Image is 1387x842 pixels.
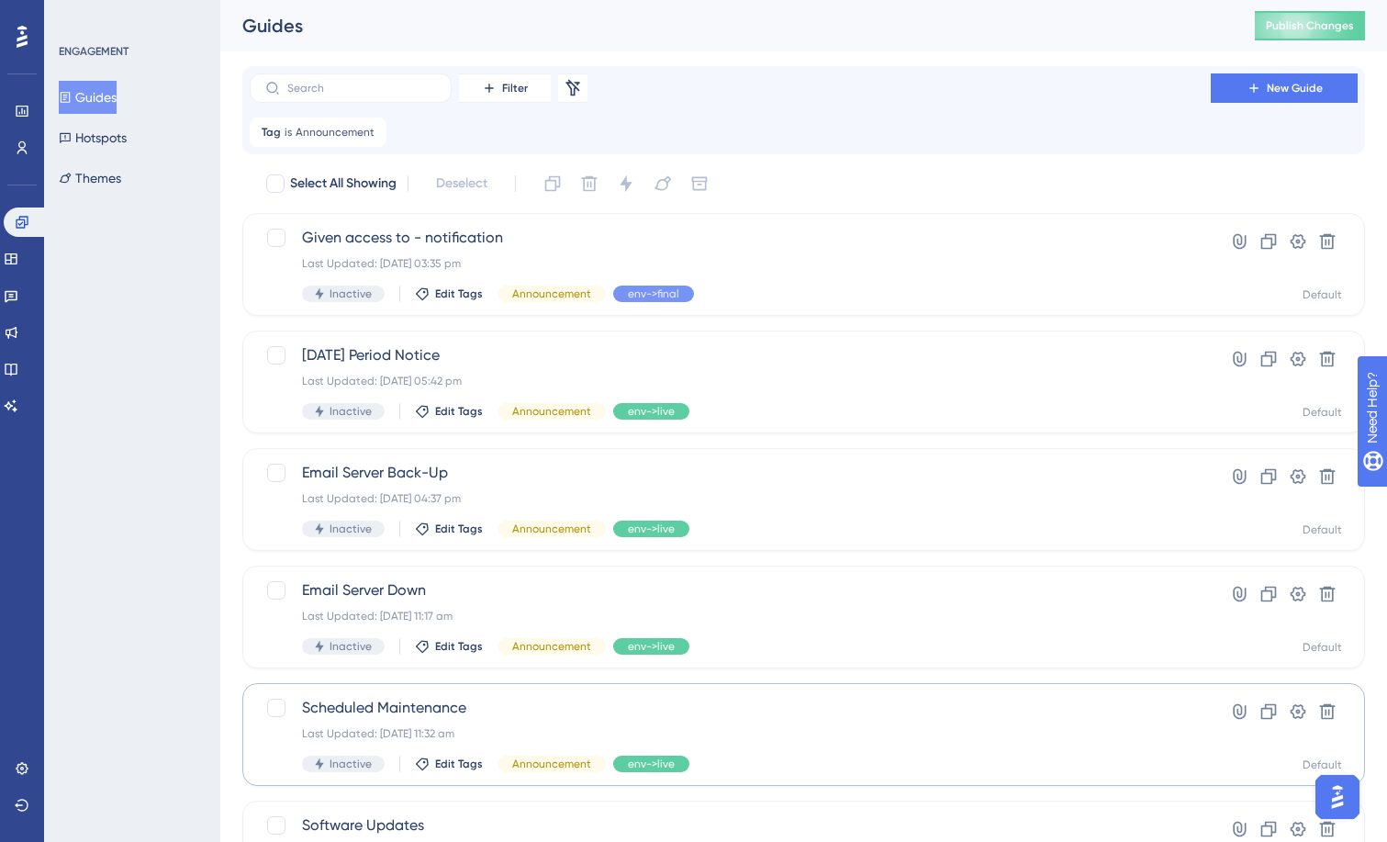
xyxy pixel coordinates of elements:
div: Last Updated: [DATE] 11:17 am [302,609,1158,623]
button: Publish Changes [1255,11,1365,40]
button: Filter [459,73,551,103]
span: Inactive [330,522,372,536]
input: Search [287,82,436,95]
div: Default [1303,758,1342,772]
button: Deselect [419,167,504,200]
span: Edit Tags [435,286,483,301]
iframe: UserGuiding AI Assistant Launcher [1310,769,1365,825]
button: Guides [59,81,117,114]
span: Inactive [330,404,372,419]
span: Edit Tags [435,639,483,654]
span: Edit Tags [435,757,483,771]
button: Edit Tags [415,757,483,771]
span: Software Updates [302,814,1158,836]
div: Last Updated: [DATE] 11:32 am [302,726,1158,741]
span: Publish Changes [1266,18,1354,33]
span: is [285,125,292,140]
span: Announcement [296,125,375,140]
div: Last Updated: [DATE] 04:37 pm [302,491,1158,506]
span: Inactive [330,757,372,771]
span: Filter [502,81,528,95]
button: Themes [59,162,121,195]
button: Edit Tags [415,522,483,536]
span: Given access to - notification [302,227,1158,249]
span: env->final [628,286,679,301]
button: New Guide [1211,73,1358,103]
span: Edit Tags [435,404,483,419]
button: Edit Tags [415,404,483,419]
span: Edit Tags [435,522,483,536]
div: Default [1303,287,1342,302]
div: Default [1303,640,1342,655]
span: Need Help? [43,5,115,27]
span: env->live [628,639,675,654]
span: Select All Showing [290,173,397,195]
span: Email Server Down [302,579,1158,601]
div: Default [1303,405,1342,420]
span: Deselect [436,173,487,195]
span: env->live [628,522,675,536]
span: Inactive [330,639,372,654]
span: [DATE] Period Notice [302,344,1158,366]
span: Announcement [512,757,591,771]
span: Inactive [330,286,372,301]
span: env->live [628,757,675,771]
span: Announcement [512,639,591,654]
button: Hotspots [59,121,127,154]
div: Guides [242,13,1209,39]
button: Edit Tags [415,286,483,301]
div: Last Updated: [DATE] 05:42 pm [302,374,1158,388]
span: Email Server Back-Up [302,462,1158,484]
span: Tag [262,125,281,140]
span: Announcement [512,404,591,419]
span: Announcement [512,522,591,536]
div: Last Updated: [DATE] 03:35 pm [302,256,1158,271]
span: New Guide [1267,81,1323,95]
span: Scheduled Maintenance [302,697,1158,719]
span: env->live [628,404,675,419]
button: Edit Tags [415,639,483,654]
div: Default [1303,522,1342,537]
div: ENGAGEMENT [59,44,129,59]
span: Announcement [512,286,591,301]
